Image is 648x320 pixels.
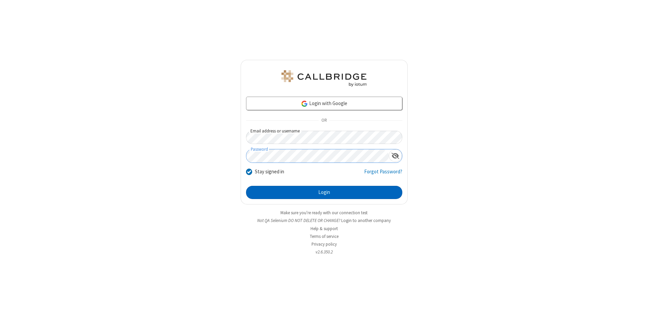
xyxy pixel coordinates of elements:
div: Show password [389,149,402,162]
button: Login to another company [341,217,391,224]
a: Make sure you're ready with our connection test [280,210,368,216]
img: QA Selenium DO NOT DELETE OR CHANGE [280,70,368,87]
li: Not QA Selenium DO NOT DELETE OR CHANGE? [241,217,408,224]
li: v2.6.350.2 [241,249,408,255]
a: Terms of service [310,233,339,239]
button: Login [246,186,402,199]
a: Login with Google [246,97,402,110]
span: OR [319,116,329,125]
a: Forgot Password? [364,168,402,181]
input: Password [246,149,389,163]
iframe: Chat [631,302,643,315]
img: google-icon.png [301,100,308,107]
input: Email address or username [246,131,402,144]
a: Help & support [310,226,338,231]
label: Stay signed in [255,168,284,176]
a: Privacy policy [312,241,337,247]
